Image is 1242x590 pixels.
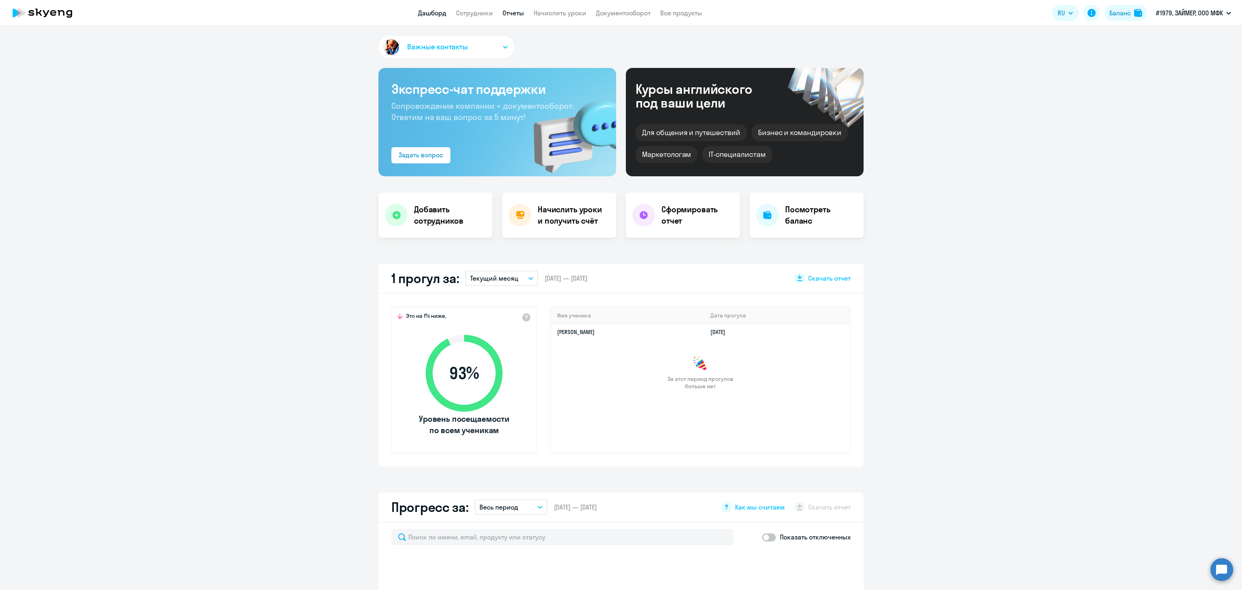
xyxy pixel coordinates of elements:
th: Имя ученика [551,307,704,324]
span: За этот период прогулов больше нет [666,375,734,390]
a: Сотрудники [456,9,493,17]
span: Сопровождение компании + документооборот. Ответим на ваш вопрос за 5 минут! [391,101,574,122]
button: Весь период [475,499,547,515]
p: #1979, ЗАЙМЕР, ООО МФК [1156,8,1223,18]
div: Задать вопрос [399,150,443,160]
div: Курсы английского под ваши цели [636,82,774,110]
h4: Посмотреть баланс [785,204,857,226]
img: balance [1134,9,1142,17]
span: Уровень посещаемости по всем ученикам [418,413,511,436]
a: Начислить уроки [534,9,586,17]
button: RU [1052,5,1079,21]
span: 93 % [418,364,511,383]
div: Баланс [1109,8,1131,18]
p: Показать отключенных [780,532,851,542]
h2: Прогресс за: [391,499,468,515]
h4: Сформировать отчет [661,204,733,226]
span: Скачать отчет [808,274,851,283]
span: RU [1058,8,1065,18]
span: [DATE] — [DATE] [554,503,597,512]
a: Отчеты [503,9,524,17]
a: [PERSON_NAME] [557,328,595,336]
button: Балансbalance [1105,5,1147,21]
img: avatar [382,38,401,57]
div: Для общения и путешествий [636,124,747,141]
button: Текущий месяц [465,271,538,286]
span: [DATE] — [DATE] [545,274,587,283]
span: Как мы считаем [735,503,785,512]
div: Бизнес и командировки [752,124,848,141]
button: Задать вопрос [391,147,450,163]
h4: Добавить сотрудников [414,204,486,226]
img: bg-img [522,85,616,176]
a: [DATE] [710,328,732,336]
th: Дата прогула [704,307,850,324]
span: Это на 1% ниже, [406,312,446,322]
span: Важные контакты [407,42,468,52]
button: Важные контакты [378,36,514,58]
div: Маркетологам [636,146,697,163]
input: Поиск по имени, email, продукту или статусу [391,529,733,545]
p: Весь период [479,502,518,512]
button: #1979, ЗАЙМЕР, ООО МФК [1152,3,1235,23]
a: Документооборот [596,9,651,17]
a: Дашборд [418,9,446,17]
p: Текущий месяц [470,273,518,283]
h4: Начислить уроки и получить счёт [538,204,608,226]
img: congrats [692,356,708,372]
div: IT-специалистам [702,146,772,163]
a: Все продукты [660,9,702,17]
h2: 1 прогул за: [391,270,459,286]
h3: Экспресс-чат поддержки [391,81,603,97]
